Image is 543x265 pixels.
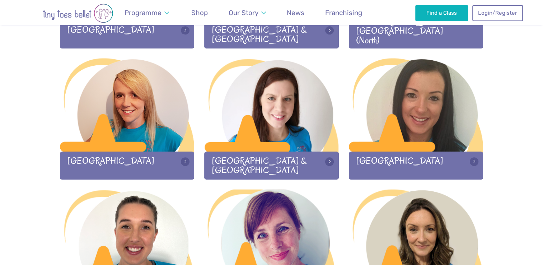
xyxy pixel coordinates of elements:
[284,4,308,21] a: News
[60,58,195,179] a: [GEOGRAPHIC_DATA]
[349,3,483,48] div: [GEOGRAPHIC_DATA] ([GEOGRAPHIC_DATA]) & [GEOGRAPHIC_DATA] (North)
[188,4,211,21] a: Shop
[204,20,339,48] div: [GEOGRAPHIC_DATA] & [GEOGRAPHIC_DATA]
[229,9,258,17] span: Our Story
[60,20,195,48] div: [GEOGRAPHIC_DATA]
[415,5,468,21] a: Find a Class
[349,152,483,179] div: [GEOGRAPHIC_DATA]
[225,4,269,21] a: Our Story
[204,152,339,179] div: [GEOGRAPHIC_DATA] & [GEOGRAPHIC_DATA]
[121,4,173,21] a: Programme
[472,5,523,21] a: Login/Register
[349,58,483,179] a: [GEOGRAPHIC_DATA]
[125,9,162,17] span: Programme
[204,58,339,179] a: [GEOGRAPHIC_DATA] & [GEOGRAPHIC_DATA]
[325,9,362,17] span: Franchising
[322,4,366,21] a: Franchising
[60,152,195,179] div: [GEOGRAPHIC_DATA]
[287,9,304,17] span: News
[191,9,208,17] span: Shop
[20,4,135,23] img: tiny toes ballet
